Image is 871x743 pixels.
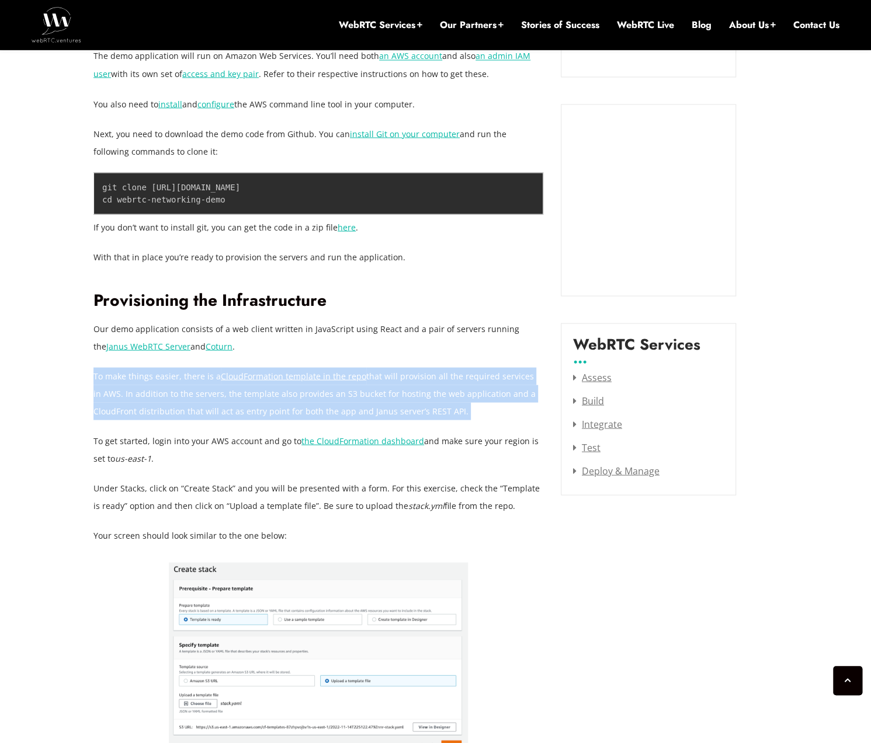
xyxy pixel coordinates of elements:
[221,370,366,381] a: CloudFormation template in the repo
[350,128,460,139] a: install Git on your computer
[408,500,445,511] em: stack.yml
[379,50,442,61] a: an AWS account
[93,290,543,311] h2: Provisioning the Infrastructure
[102,182,245,204] code: git clone [URL][DOMAIN_NAME] cd webrtc-networking-demo
[617,19,674,32] a: WebRTC Live
[93,47,543,82] p: The demo application will run on Amazon Web Services. You’ll need both and also with its own set ...
[106,340,190,351] a: Janus WebRTC Server
[573,335,700,362] label: WebRTC Services
[182,68,259,79] a: access and key pair
[729,19,776,32] a: About Us
[793,19,839,32] a: Contact Us
[301,435,424,446] a: the CloudFormation dashboard
[93,320,543,355] p: Our demo application consists of a web client written in JavaScript using React and a pair of ser...
[573,116,724,284] iframe: Embedded CTA
[158,98,182,109] a: install
[573,464,660,477] a: Deploy & Manage
[93,432,543,467] p: To get started, login into your AWS account and go to and make sure your region is set to .
[93,125,543,160] p: Next, you need to download the demo code from Github. You can and run the following commands to c...
[93,526,543,544] p: Your screen should look similar to the one below:
[93,367,543,420] p: To make things easier, there is a that will provision all the required services in AWS. In additi...
[338,221,356,232] a: here
[93,479,543,514] p: Under Stacks, click on “Create Stack” and you will be presented with a form. For this exercise, c...
[339,19,422,32] a: WebRTC Services
[521,19,599,32] a: Stories of Success
[573,371,612,383] a: Assess
[32,7,81,42] img: WebRTC.ventures
[93,218,543,236] p: If you don’t want to install git, you can get the code in a zip file .
[573,417,622,430] a: Integrate
[692,19,712,32] a: Blog
[206,340,233,351] a: Coturn
[93,95,543,113] p: You also need to and the AWS command line tool in your computer.
[93,248,543,266] p: With that in place you’re ready to provision the servers and run the application.
[573,441,601,454] a: Test
[197,98,234,109] a: configure
[573,394,604,407] a: Build
[115,452,151,463] em: us-east-1
[440,19,504,32] a: Our Partners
